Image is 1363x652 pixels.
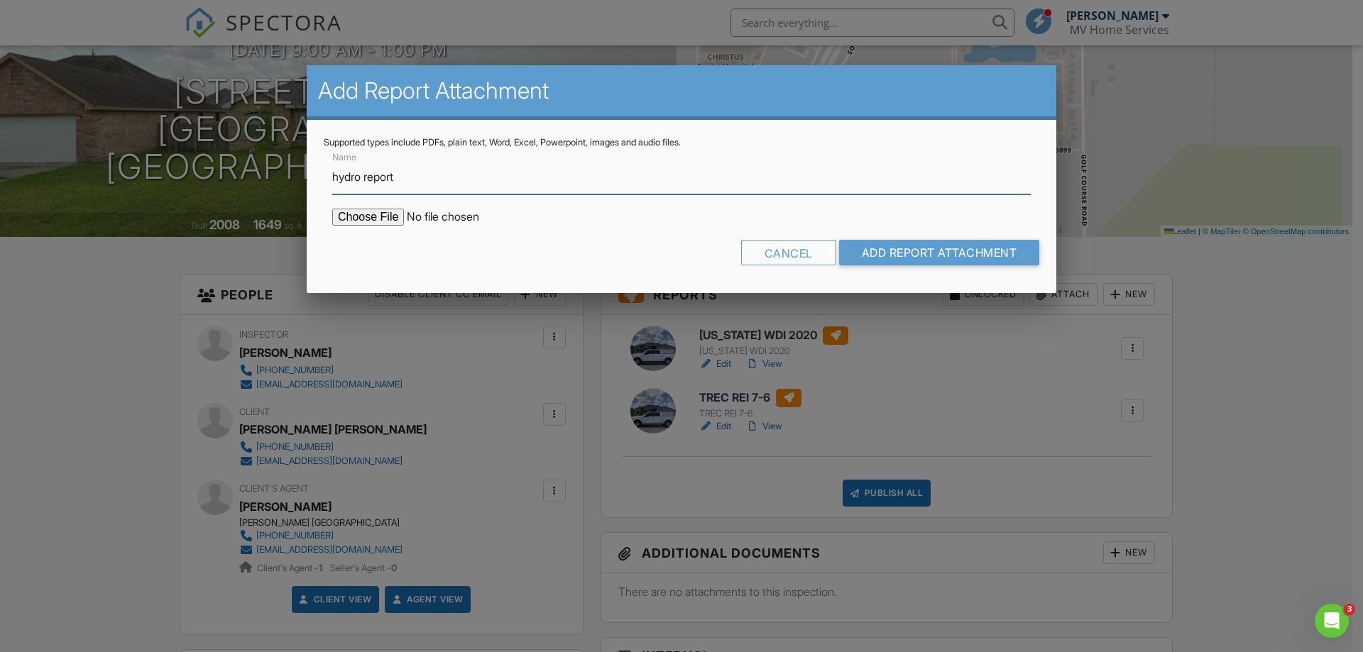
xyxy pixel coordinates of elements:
[332,151,356,164] label: Name
[1344,604,1355,615] span: 3
[741,240,836,265] div: Cancel
[324,137,1039,148] div: Supported types include PDFs, plain text, Word, Excel, Powerpoint, images and audio files.
[1315,604,1349,638] iframe: Intercom live chat
[839,240,1040,265] input: Add Report Attachment
[318,77,1045,105] h2: Add Report Attachment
